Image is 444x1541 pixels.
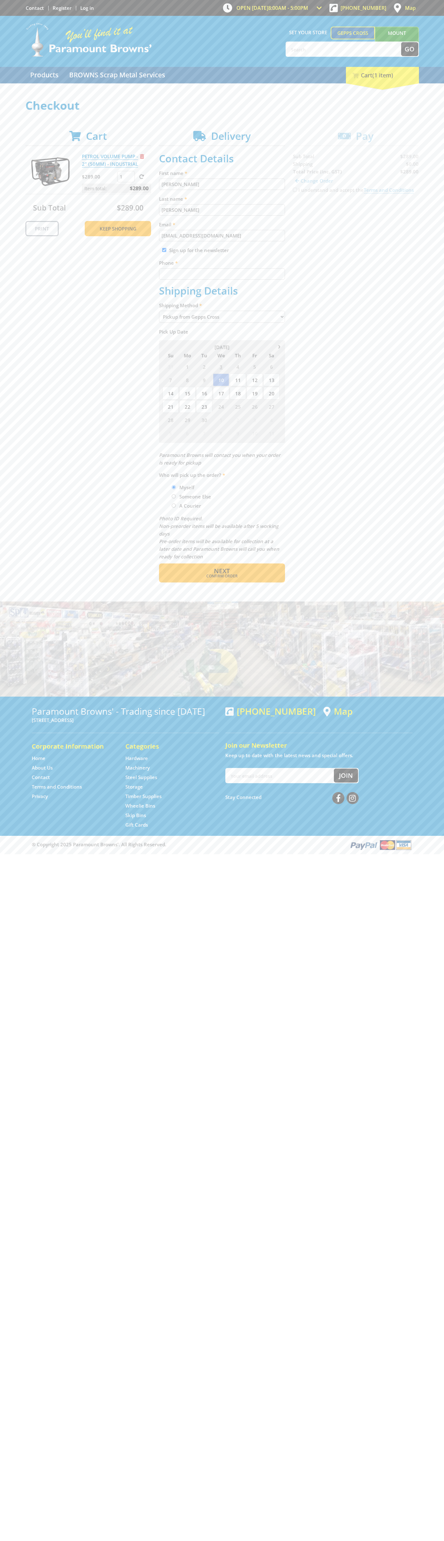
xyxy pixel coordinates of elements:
[159,230,285,241] input: Please enter your email address.
[31,153,70,191] img: PETROL VOLUME PUMP - 2" (50MM) - INDUSTRIAL
[162,413,179,426] span: 28
[211,129,251,143] span: Delivery
[268,4,308,11] span: 8:00am - 5:00pm
[169,247,229,253] label: Sign up for the newsletter
[225,751,413,759] p: Keep up to date with the latest news and special offers.
[230,387,246,400] span: 18
[236,4,308,11] span: OPEN [DATE]
[196,374,212,386] span: 9
[230,360,246,373] span: 4
[53,5,71,11] a: Go to the registration page
[125,803,155,809] a: Go to the Wheelie Bins page
[85,221,151,236] a: Keep Shopping
[125,793,162,800] a: Go to the Timber Supplies page
[196,360,212,373] span: 2
[196,400,212,413] span: 23
[159,452,280,466] em: Paramount Browns will contact you when your order is ready for pickup
[32,742,113,751] h5: Corporate Information
[82,173,116,180] p: $289.00
[196,387,212,400] span: 16
[247,360,263,373] span: 5
[225,790,359,805] div: Stay Connected
[125,764,150,771] a: Go to the Machinery page
[375,27,419,51] a: Mount [PERSON_NAME]
[230,427,246,439] span: 9
[162,351,179,360] span: Su
[162,374,179,386] span: 7
[263,374,280,386] span: 13
[125,742,206,751] h5: Categories
[263,427,280,439] span: 11
[213,387,229,400] span: 17
[346,67,419,83] div: Cart
[80,5,94,11] a: Log in
[140,153,144,159] a: Remove from cart
[331,27,375,39] a: Gepps Cross
[86,129,107,143] span: Cart
[159,328,285,335] label: Pick Up Date
[215,344,229,350] span: [DATE]
[25,221,59,236] a: Print
[25,99,419,112] h1: Checkout
[225,741,413,750] h5: Join our Newsletter
[82,184,151,193] p: Item total:
[32,793,48,800] a: Go to the Privacy page
[162,400,179,413] span: 21
[159,471,285,479] label: Who will pick up the order?
[263,387,280,400] span: 20
[32,784,82,790] a: Go to the Terms and Conditions page
[159,259,285,267] label: Phone
[82,153,138,167] a: PETROL VOLUME PUMP - 2" (50MM) - INDUSTRIAL
[125,755,148,762] a: Go to the Hardware page
[230,413,246,426] span: 2
[32,764,53,771] a: Go to the About Us page
[130,184,149,193] span: $289.00
[159,153,285,165] h2: Contact Details
[247,413,263,426] span: 3
[32,706,219,716] h3: Paramount Browns' - Trading since [DATE]
[213,413,229,426] span: 1
[172,494,176,498] input: Please select who will pick up the order.
[125,784,143,790] a: Go to the Storage page
[159,302,285,309] label: Shipping Method
[173,574,271,578] span: Confirm order
[334,769,358,783] button: Join
[162,387,179,400] span: 14
[179,413,195,426] span: 29
[125,812,146,819] a: Go to the Skip Bins page
[323,706,353,717] a: View a map of Gepps Cross location
[159,204,285,216] input: Please enter your last name.
[213,374,229,386] span: 10
[213,351,229,360] span: We
[179,400,195,413] span: 22
[117,203,143,213] span: $289.00
[372,71,393,79] span: (1 item)
[179,374,195,386] span: 8
[286,42,401,56] input: Search
[263,400,280,413] span: 27
[179,427,195,439] span: 6
[247,351,263,360] span: Fr
[33,203,66,213] span: Sub Total
[263,360,280,373] span: 6
[247,374,263,386] span: 12
[159,515,279,560] em: Photo ID Required. Non-preorder items will be available after 5 working days Pre-order items will...
[196,351,212,360] span: Tu
[196,427,212,439] span: 7
[247,387,263,400] span: 19
[159,285,285,297] h2: Shipping Details
[247,427,263,439] span: 10
[125,822,148,828] a: Go to the Gift Cards page
[25,67,63,83] a: Go to the Products page
[32,774,50,781] a: Go to the Contact page
[225,706,316,716] div: [PHONE_NUMBER]
[230,400,246,413] span: 25
[349,839,413,851] img: PayPal, Mastercard, Visa accepted
[26,5,44,11] a: Go to the Contact page
[159,195,285,203] label: Last name
[159,563,285,582] button: Next Confirm order
[177,491,213,502] label: Someone Else
[179,351,195,360] span: Mo
[162,360,179,373] span: 31
[32,716,219,724] p: [STREET_ADDRESS]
